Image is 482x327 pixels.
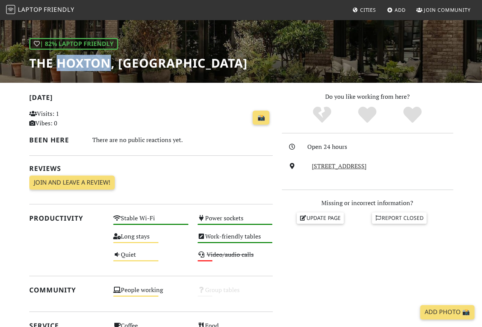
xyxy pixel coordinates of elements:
h2: Been here [29,136,83,144]
img: LaptopFriendly [6,5,15,14]
div: Stable Wi-Fi [109,213,193,231]
a: Join and leave a review! [29,175,115,190]
h2: Community [29,286,104,294]
a: Join Community [413,3,474,17]
span: Laptop [18,5,43,14]
p: Missing or incorrect information? [282,198,453,208]
div: No [300,106,345,125]
h1: The Hoxton, [GEOGRAPHIC_DATA] [29,56,248,70]
span: Cities [360,6,376,13]
div: Open 24 hours [307,142,458,152]
div: | 82% Laptop Friendly [29,38,118,50]
span: Add [395,6,406,13]
p: Visits: 1 Vibes: 0 [29,109,104,128]
h2: Reviews [29,164,273,172]
a: Cities [349,3,379,17]
div: There are no public reactions yet. [92,134,273,145]
h2: [DATE] [29,93,273,104]
s: Video/audio calls [207,250,254,259]
a: 📸 [253,111,269,125]
div: Long stays [109,231,193,249]
a: Report closed [372,212,427,224]
p: Do you like working from here? [282,92,453,102]
a: LaptopFriendly LaptopFriendly [6,3,74,17]
span: Join Community [424,6,471,13]
span: Friendly [44,5,74,14]
div: Quiet [109,249,193,267]
div: Work-friendly tables [193,231,277,249]
div: Definitely! [390,106,435,125]
a: Update page [297,212,344,224]
div: Group tables [193,284,277,303]
div: Power sockets [193,213,277,231]
h2: Productivity [29,214,104,222]
a: Add [384,3,409,17]
div: Yes [345,106,390,125]
a: [STREET_ADDRESS] [312,162,367,170]
div: People working [109,284,193,303]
